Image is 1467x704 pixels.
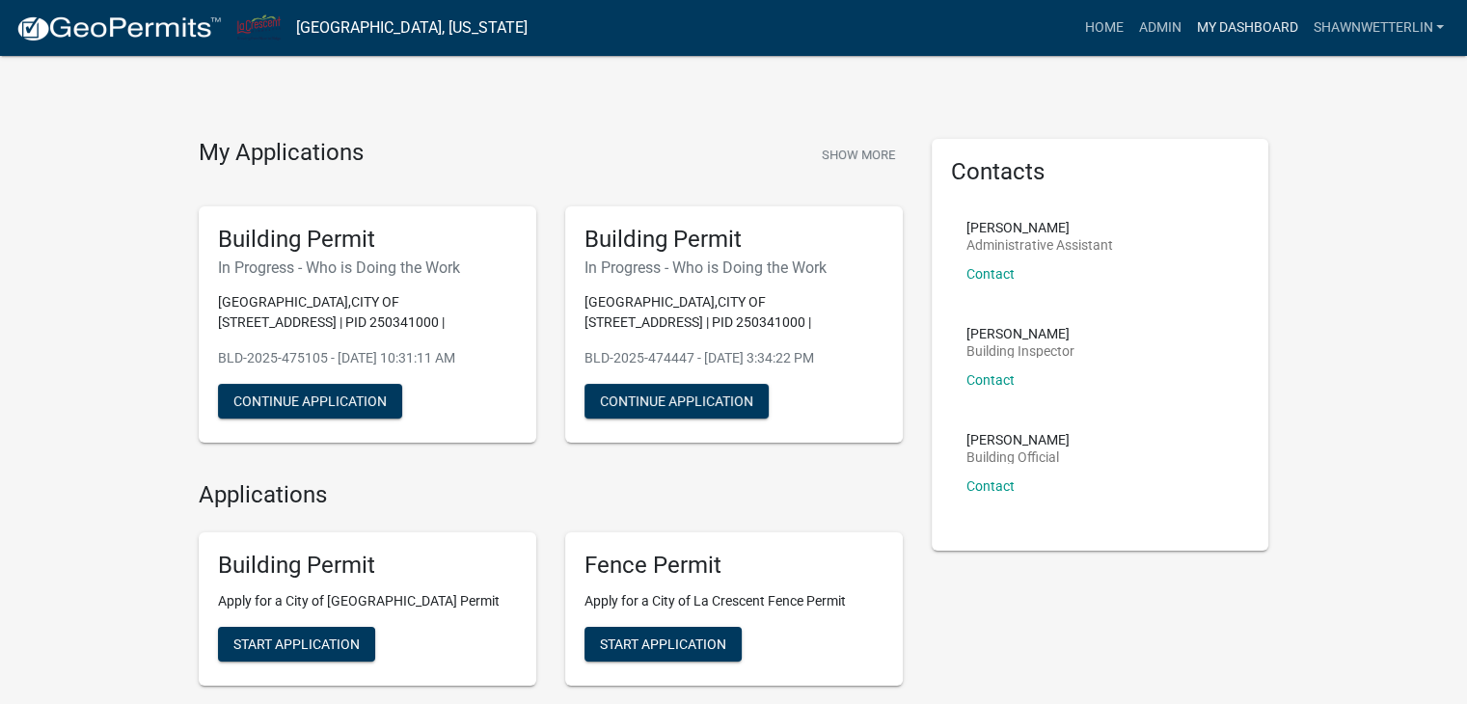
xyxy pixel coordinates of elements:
h5: Building Permit [584,226,883,254]
button: Show More [814,139,903,171]
button: Continue Application [584,384,769,419]
a: Contact [966,478,1015,494]
p: Apply for a City of La Crescent Fence Permit [584,591,883,611]
a: My Dashboard [1188,10,1305,46]
a: Home [1076,10,1130,46]
p: Building Official [966,450,1070,464]
h5: Building Permit [218,552,517,580]
span: Start Application [600,636,726,652]
h6: In Progress - Who is Doing the Work [584,258,883,277]
h5: Fence Permit [584,552,883,580]
p: [PERSON_NAME] [966,433,1070,447]
p: [PERSON_NAME] [966,221,1113,234]
a: Admin [1130,10,1188,46]
p: Administrative Assistant [966,238,1113,252]
a: Contact [966,266,1015,282]
span: Start Application [233,636,360,652]
a: Contact [966,372,1015,388]
h5: Contacts [951,158,1250,186]
p: [GEOGRAPHIC_DATA],CITY OF [STREET_ADDRESS] | PID 250341000 | [584,292,883,333]
p: BLD-2025-475105 - [DATE] 10:31:11 AM [218,348,517,368]
p: [GEOGRAPHIC_DATA],CITY OF [STREET_ADDRESS] | PID 250341000 | [218,292,517,333]
button: Continue Application [218,384,402,419]
h4: My Applications [199,139,364,168]
h4: Applications [199,481,903,509]
h5: Building Permit [218,226,517,254]
button: Start Application [218,627,375,662]
p: Building Inspector [966,344,1074,358]
button: Start Application [584,627,742,662]
p: BLD-2025-474447 - [DATE] 3:34:22 PM [584,348,883,368]
p: Apply for a City of [GEOGRAPHIC_DATA] Permit [218,591,517,611]
a: ShawnWetterlin [1305,10,1452,46]
h6: In Progress - Who is Doing the Work [218,258,517,277]
p: [PERSON_NAME] [966,327,1074,340]
img: City of La Crescent, Minnesota [237,14,281,41]
a: [GEOGRAPHIC_DATA], [US_STATE] [296,12,528,44]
